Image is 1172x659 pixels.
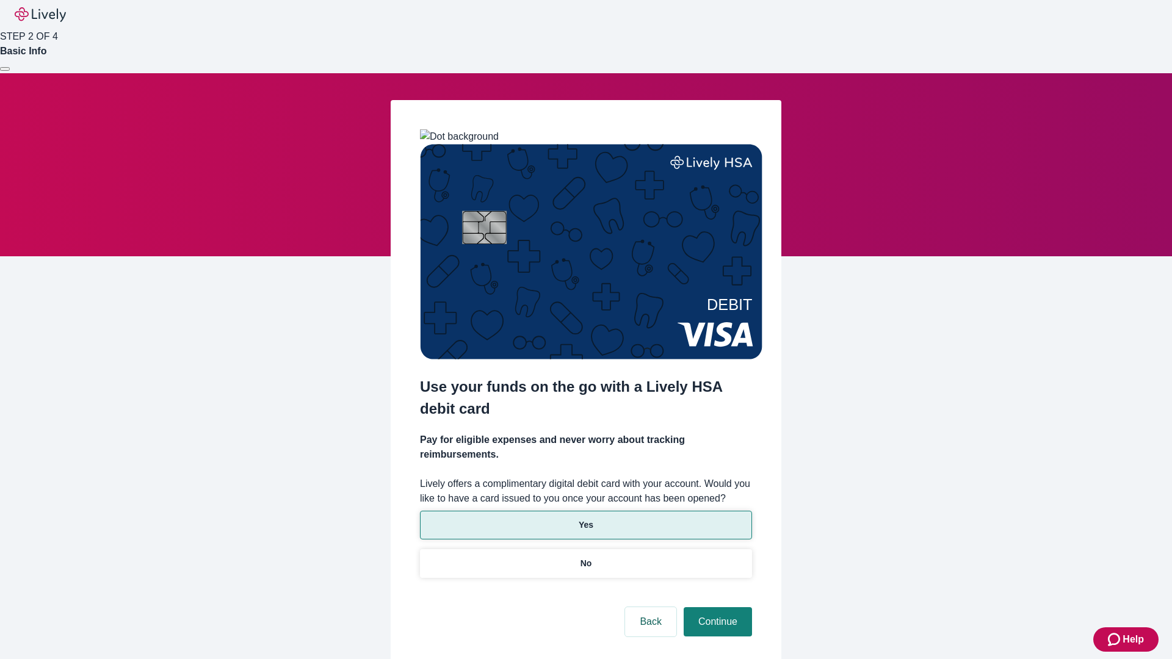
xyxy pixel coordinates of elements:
[625,607,676,636] button: Back
[1108,632,1123,647] svg: Zendesk support icon
[684,607,752,636] button: Continue
[581,557,592,570] p: No
[1093,627,1159,652] button: Zendesk support iconHelp
[420,511,752,539] button: Yes
[579,519,593,531] p: Yes
[420,433,752,462] h4: Pay for eligible expenses and never worry about tracking reimbursements.
[15,7,66,22] img: Lively
[420,144,762,359] img: Debit card
[1123,632,1144,647] span: Help
[420,129,499,144] img: Dot background
[420,376,752,420] h2: Use your funds on the go with a Lively HSA debit card
[420,477,752,506] label: Lively offers a complimentary digital debit card with your account. Would you like to have a card...
[420,549,752,578] button: No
